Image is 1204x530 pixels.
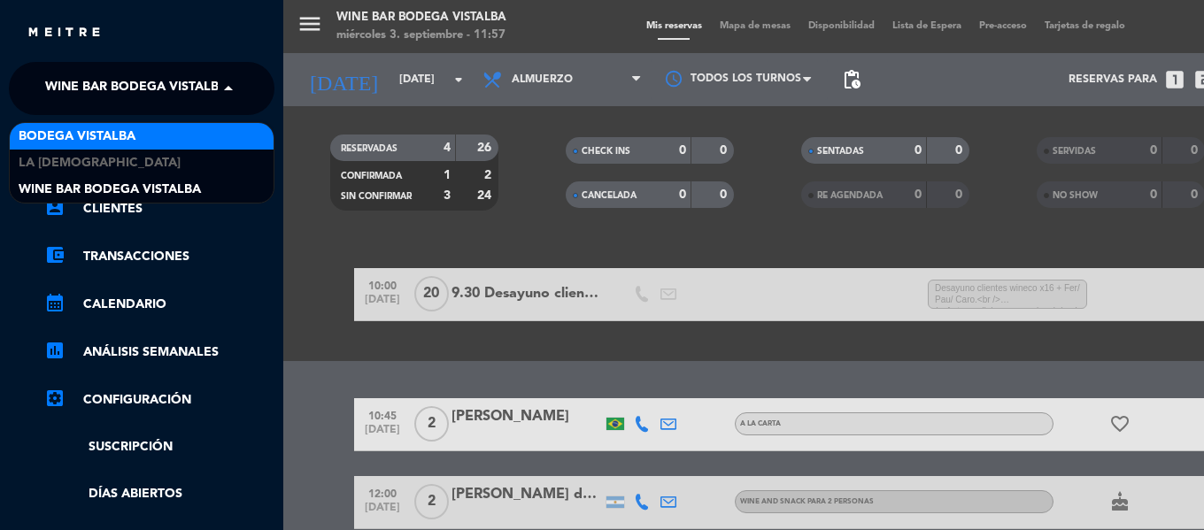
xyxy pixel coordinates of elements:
[44,389,274,411] a: Configuración
[44,437,274,457] a: Suscripción
[27,27,102,40] img: MEITRE
[44,484,274,504] a: Días abiertos
[19,180,201,200] span: Wine Bar Bodega Vistalba
[44,244,66,265] i: account_balance_wallet
[45,70,228,107] span: Wine Bar Bodega Vistalba
[44,388,66,409] i: settings_applications
[44,246,274,267] a: account_balance_walletTransacciones
[44,340,66,361] i: assessment
[44,196,66,218] i: account_box
[19,127,135,147] span: BODEGA VISTALBA
[19,153,181,173] span: LA [DEMOGRAPHIC_DATA]
[44,292,66,313] i: calendar_month
[44,342,274,363] a: assessmentANÁLISIS SEMANALES
[44,198,274,219] a: account_boxClientes
[841,69,862,90] span: pending_actions
[44,294,274,315] a: calendar_monthCalendario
